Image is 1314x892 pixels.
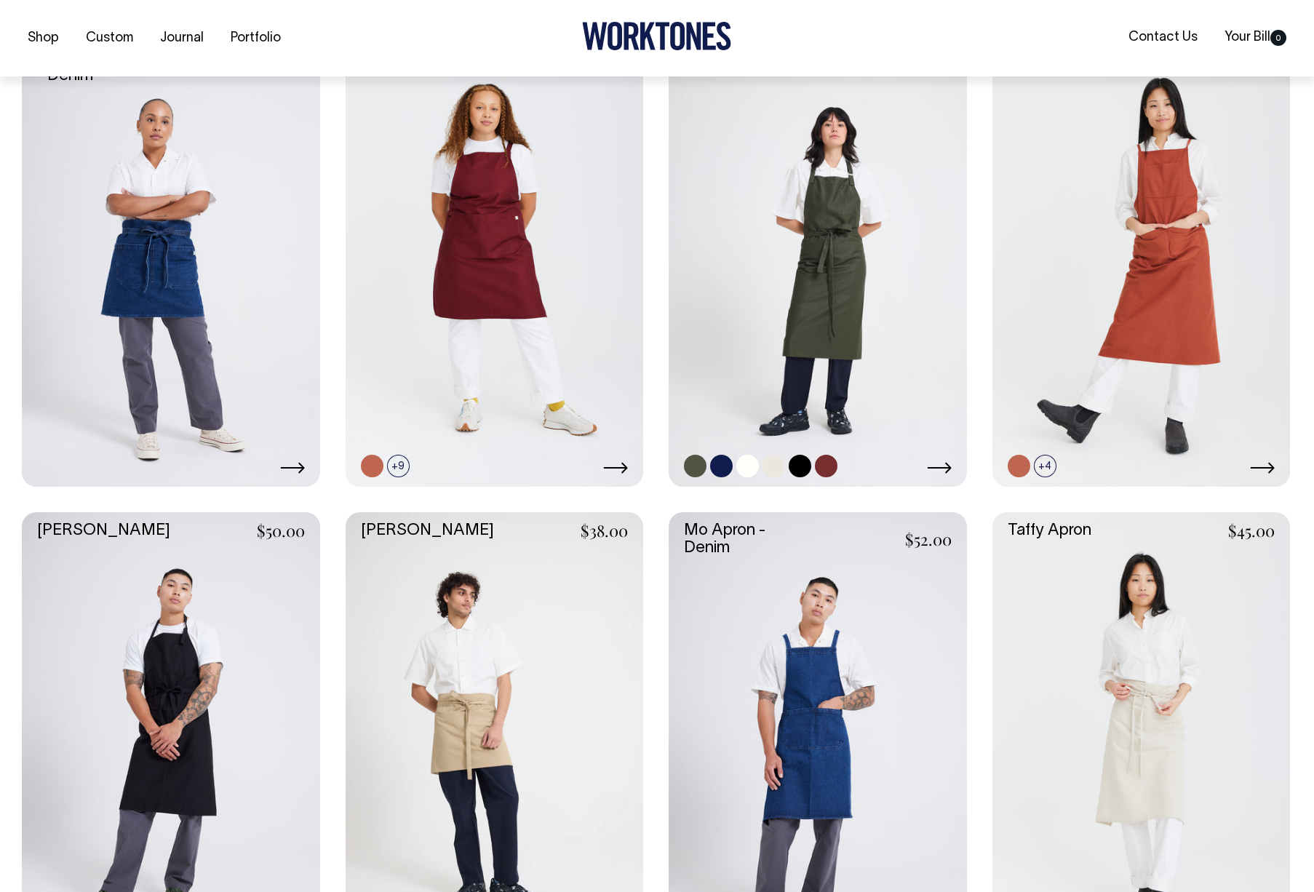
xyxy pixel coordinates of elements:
[387,455,410,477] span: +9
[22,26,65,50] a: Shop
[80,26,139,50] a: Custom
[1123,25,1203,49] a: Contact Us
[1270,30,1286,46] span: 0
[1034,455,1056,477] span: +4
[225,26,287,50] a: Portfolio
[1219,25,1292,49] a: Your Bill0
[154,26,210,50] a: Journal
